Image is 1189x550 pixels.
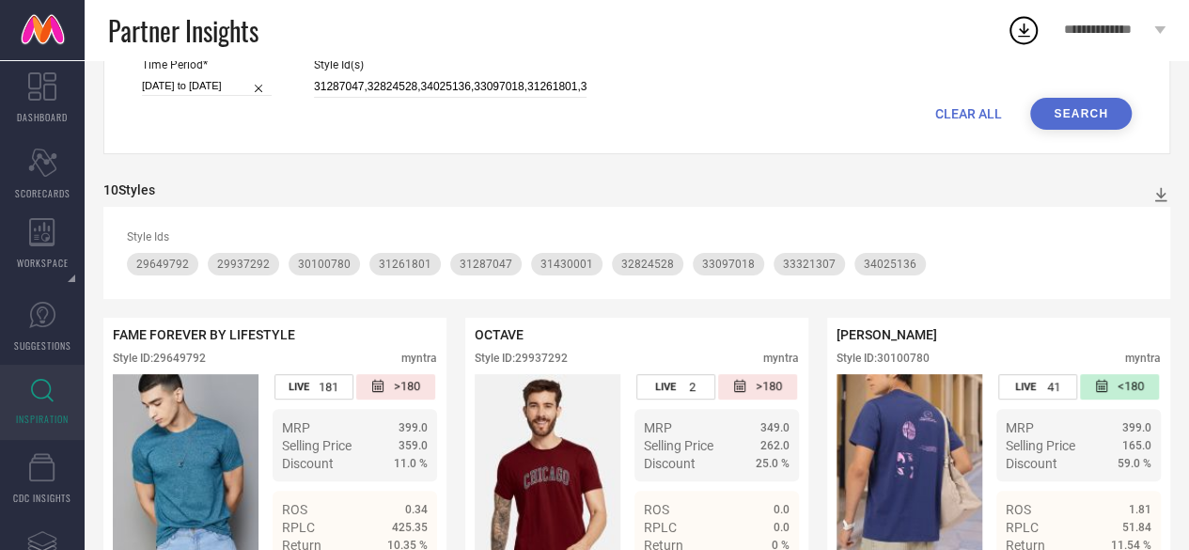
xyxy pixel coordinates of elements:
span: Discount [282,456,334,471]
input: Enter comma separated style ids e.g. 12345, 67890 [314,76,587,98]
div: Number of days the style has been live on the platform [636,374,715,400]
div: Number of days the style has been live on the platform [998,374,1077,400]
span: Style Id(s) [314,58,587,71]
span: CDC INSIGHTS [13,491,71,505]
div: Number of days the style has been live on the platform [274,374,353,400]
span: 31261801 [379,258,431,271]
span: Selling Price [1006,438,1075,453]
div: 10 Styles [103,182,155,197]
div: Style ID: 29649792 [113,352,206,365]
span: 41 [1047,380,1060,394]
button: Search [1030,98,1132,130]
div: myntra [763,352,799,365]
span: 30100780 [298,258,351,271]
span: LIVE [1015,381,1036,393]
span: 359.0 [399,439,428,452]
span: 33321307 [783,258,836,271]
div: Number of days since the style was first listed on the platform [1080,374,1159,400]
span: MRP [1006,420,1034,435]
span: <180 [1118,379,1144,395]
span: 34025136 [864,258,916,271]
span: 11.0 % [394,457,428,470]
span: DASHBOARD [17,110,68,124]
span: Selling Price [644,438,713,453]
span: 165.0 [1122,439,1151,452]
span: ROS [1006,502,1031,517]
span: 32824528 [621,258,674,271]
div: Number of days since the style was first listed on the platform [356,374,435,400]
span: [PERSON_NAME] [837,327,937,342]
span: LIVE [289,381,309,393]
div: Style Ids [127,230,1147,244]
span: 181 [319,380,338,394]
span: 33097018 [702,258,755,271]
span: >180 [394,379,420,395]
span: 0.0 [774,521,790,534]
span: INSPIRATION [16,412,69,426]
span: OCTAVE [475,327,524,342]
span: 399.0 [1122,421,1151,434]
span: CLEAR ALL [935,106,1002,121]
span: SUGGESTIONS [14,338,71,353]
span: 0.34 [405,503,428,516]
span: 399.0 [399,421,428,434]
span: 349.0 [760,421,790,434]
div: Number of days since the style was first listed on the platform [718,374,797,400]
span: 1.81 [1129,503,1151,516]
span: 2 [689,380,696,394]
div: Style ID: 29937292 [475,352,568,365]
span: 59.0 % [1118,457,1151,470]
div: Style ID: 30100780 [837,352,930,365]
span: ROS [282,502,307,517]
input: Select time period [142,76,272,96]
span: Discount [644,456,696,471]
span: LIVE [655,381,676,393]
span: ROS [644,502,669,517]
span: 0.0 [774,503,790,516]
span: 31430001 [540,258,593,271]
span: Time Period* [142,58,272,71]
span: 29937292 [217,258,270,271]
span: WORKSPACE [17,256,69,270]
span: 51.84 [1122,521,1151,534]
span: MRP [644,420,672,435]
span: 31287047 [460,258,512,271]
span: >180 [756,379,782,395]
div: Open download list [1007,13,1040,47]
span: RPLC [1006,520,1039,535]
span: Selling Price [282,438,352,453]
span: MRP [282,420,310,435]
span: 262.0 [760,439,790,452]
span: 25.0 % [756,457,790,470]
div: myntra [401,352,437,365]
span: Discount [1006,456,1057,471]
span: Partner Insights [108,11,258,50]
span: RPLC [644,520,677,535]
span: RPLC [282,520,315,535]
span: FAME FOREVER BY LIFESTYLE [113,327,295,342]
span: SCORECARDS [15,186,70,200]
span: 425.35 [392,521,428,534]
div: myntra [1125,352,1161,365]
span: 29649792 [136,258,189,271]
